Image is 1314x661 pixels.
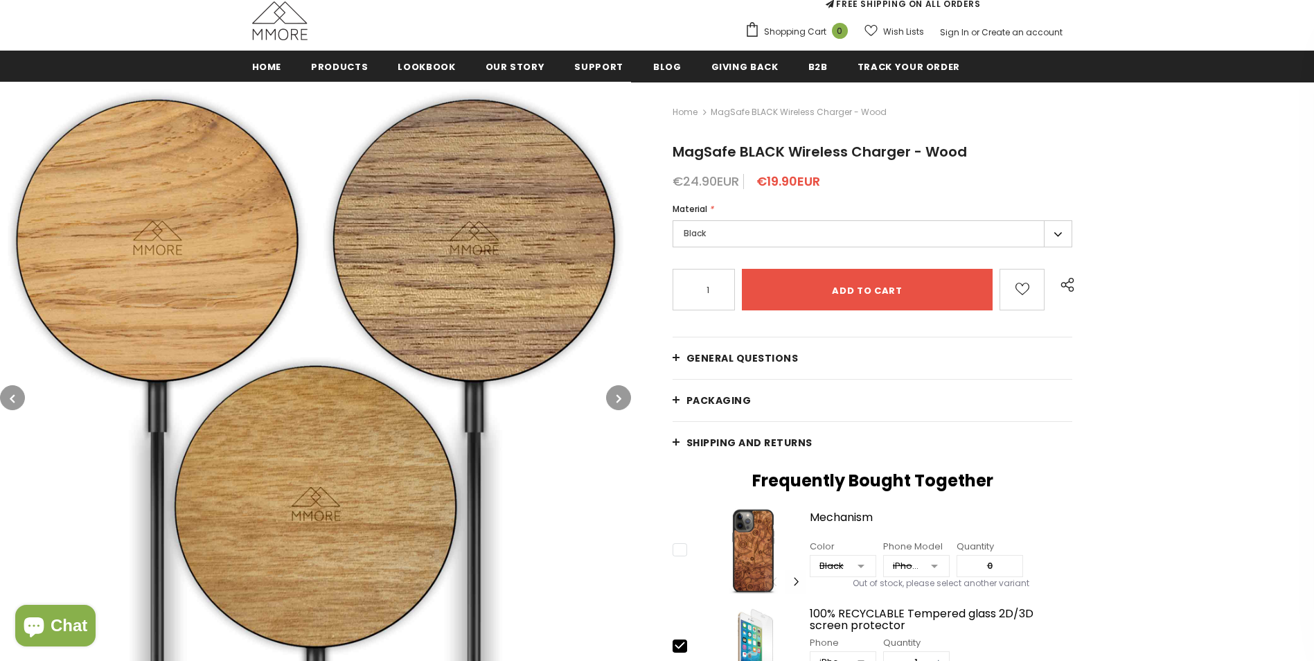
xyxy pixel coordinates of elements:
[810,511,1073,536] a: Mechanism
[810,636,876,650] div: Phone
[574,60,623,73] span: support
[686,351,799,365] span: General Questions
[398,60,455,73] span: Lookbook
[711,51,779,82] a: Giving back
[810,580,1073,594] div: Out of stock, please select another variant
[673,380,1073,421] a: PACKAGING
[252,1,308,40] img: MMORE Cases
[711,104,887,121] span: MagSafe BLACK Wireless Charger - Wood
[700,508,806,594] img: Mechanism image 0
[252,51,282,82] a: Home
[686,394,752,407] span: PACKAGING
[883,540,950,554] div: Phone Model
[764,25,826,39] span: Shopping Cart
[883,636,950,650] div: Quantity
[745,21,855,42] a: Shopping Cart 0
[742,269,993,310] input: Add to cart
[673,173,739,190] span: €24.90EUR
[673,142,967,161] span: MagSafe BLACK Wireless Charger - Wood
[971,26,979,38] span: or
[893,559,921,573] div: iPhone 12 Pro Max
[832,23,848,39] span: 0
[673,470,1073,491] h2: Frequently Bought Together
[673,203,707,215] span: Material
[673,422,1073,464] a: Shipping and returns
[982,26,1063,38] a: Create an account
[808,51,828,82] a: B2B
[808,60,828,73] span: B2B
[486,60,545,73] span: Our Story
[957,540,1023,554] div: Quantity
[883,25,924,39] span: Wish Lists
[673,104,698,121] a: Home
[311,60,368,73] span: Products
[252,60,282,73] span: Home
[858,51,960,82] a: Track your order
[810,608,1073,632] a: 100% RECYCLABLE Tempered glass 2D/3D screen protector
[311,51,368,82] a: Products
[11,605,100,650] inbox-online-store-chat: Shopify online store chat
[711,60,779,73] span: Giving back
[486,51,545,82] a: Our Story
[653,60,682,73] span: Blog
[686,436,813,450] span: Shipping and returns
[653,51,682,82] a: Blog
[864,19,924,44] a: Wish Lists
[940,26,969,38] a: Sign In
[858,60,960,73] span: Track your order
[574,51,623,82] a: support
[673,337,1073,379] a: General Questions
[756,173,820,190] span: €19.90EUR
[819,559,848,573] div: Black
[398,51,455,82] a: Lookbook
[673,220,1073,247] label: Black
[810,540,876,554] div: Color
